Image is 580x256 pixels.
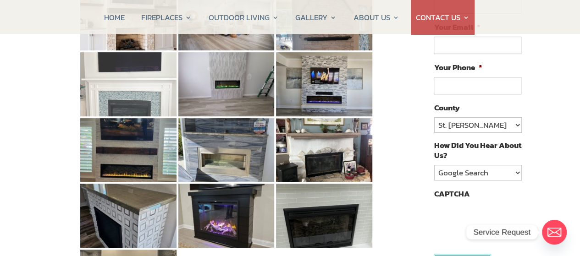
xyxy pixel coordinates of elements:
label: CAPTCHA [434,189,470,199]
img: 35 [178,184,275,248]
iframe: reCAPTCHA [434,203,573,239]
img: 29 [178,52,275,116]
label: Your Phone [434,62,482,72]
img: 30 [276,52,372,116]
img: 33 [276,118,372,182]
label: County [434,103,459,113]
img: 34 [80,184,177,248]
img: 32 [178,118,275,182]
img: 36 [276,184,372,248]
label: How Did You Hear About Us? [434,140,521,160]
img: 28 [80,52,177,116]
a: Email [542,220,567,245]
img: 31 [80,118,177,182]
